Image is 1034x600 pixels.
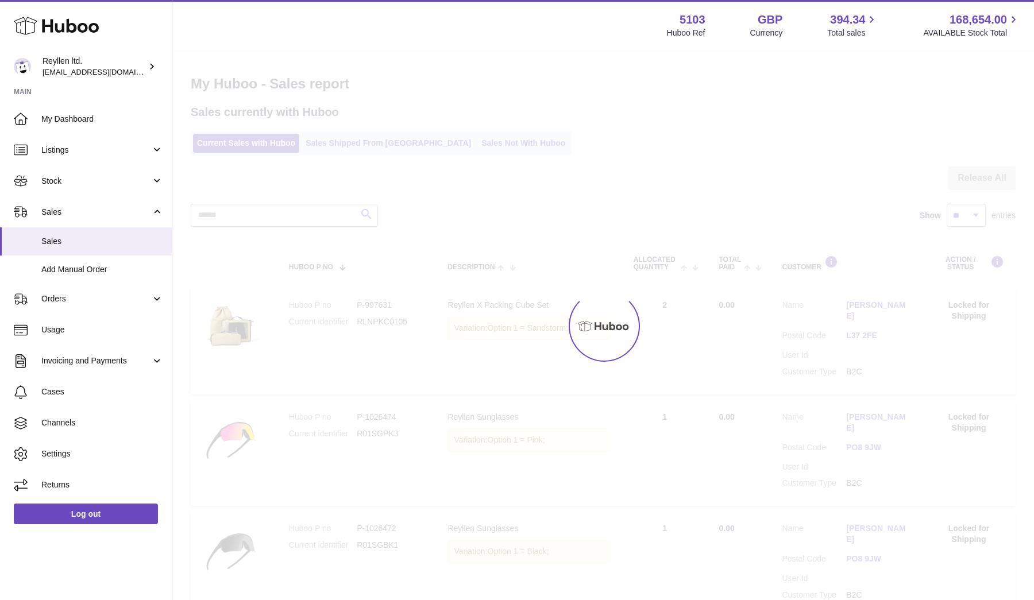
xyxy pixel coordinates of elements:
[41,355,151,366] span: Invoicing and Payments
[758,12,782,28] strong: GBP
[41,293,151,304] span: Orders
[41,236,163,247] span: Sales
[41,176,151,187] span: Stock
[43,56,146,78] div: Reyllen ltd.
[41,448,163,459] span: Settings
[14,58,31,75] img: reyllen@reyllen.com
[41,479,163,490] span: Returns
[923,28,1020,38] span: AVAILABLE Stock Total
[14,504,158,524] a: Log out
[830,12,865,28] span: 394.34
[41,324,163,335] span: Usage
[923,12,1020,38] a: 168,654.00 AVAILABLE Stock Total
[41,207,151,218] span: Sales
[950,12,1007,28] span: 168,654.00
[43,67,169,76] span: [EMAIL_ADDRESS][DOMAIN_NAME]
[41,417,163,428] span: Channels
[827,28,878,38] span: Total sales
[41,264,163,275] span: Add Manual Order
[41,114,163,125] span: My Dashboard
[667,28,705,38] div: Huboo Ref
[680,12,705,28] strong: 5103
[750,28,783,38] div: Currency
[41,386,163,397] span: Cases
[41,145,151,156] span: Listings
[827,12,878,38] a: 394.34 Total sales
